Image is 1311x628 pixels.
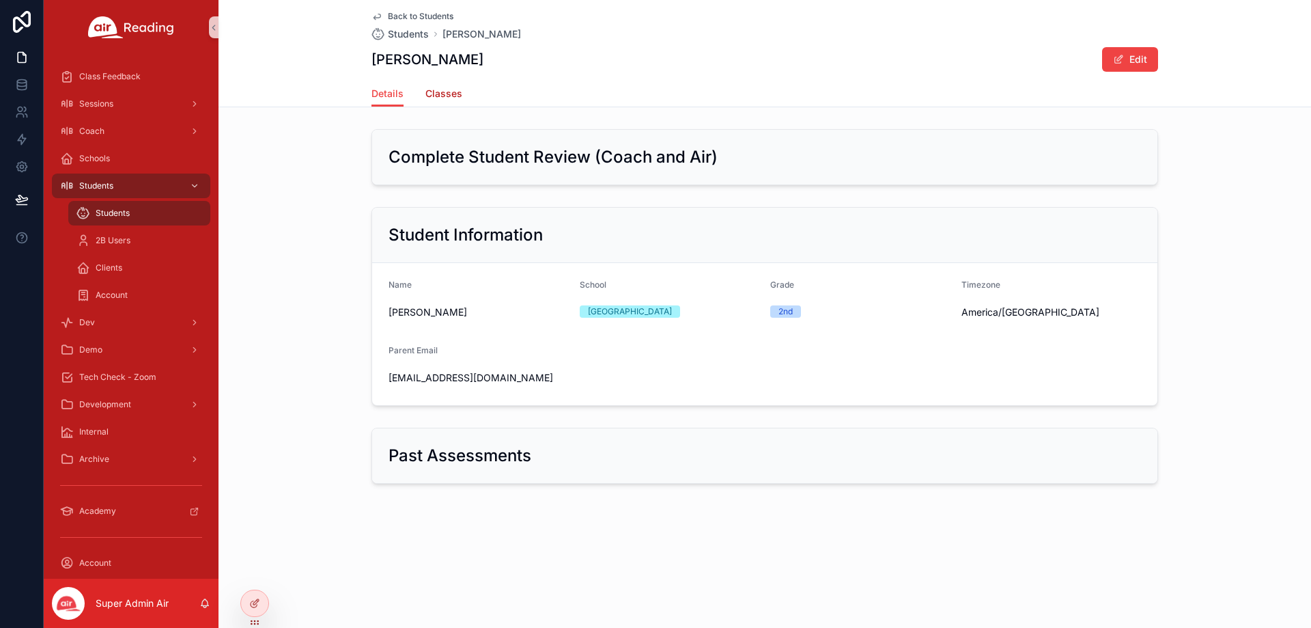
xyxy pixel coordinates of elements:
[389,146,718,168] h2: Complete Student Review (Coach and Air)
[389,224,543,246] h2: Student Information
[371,81,404,107] a: Details
[388,11,453,22] span: Back to Students
[52,338,210,362] a: Demo
[1102,47,1158,72] button: Edit
[389,279,412,290] span: Name
[389,345,438,355] span: Parent Email
[79,126,104,137] span: Coach
[961,305,1142,319] span: America/[GEOGRAPHIC_DATA]
[79,71,141,82] span: Class Feedback
[68,283,210,308] a: Account
[96,208,130,219] span: Students
[52,146,210,171] a: Schools
[52,420,210,444] a: Internal
[778,305,793,318] div: 2nd
[389,305,569,319] span: [PERSON_NAME]
[79,372,156,383] span: Tech Check - Zoom
[588,305,672,318] div: [GEOGRAPHIC_DATA]
[371,11,453,22] a: Back to Students
[96,262,122,273] span: Clients
[52,551,210,575] a: Account
[79,153,110,164] span: Schools
[79,454,109,465] span: Archive
[79,506,116,517] span: Academy
[52,365,210,390] a: Tech Check - Zoom
[88,16,174,38] img: App logo
[68,201,210,226] a: Students
[52,119,210,144] a: Coach
[770,279,794,290] span: Grade
[52,392,210,417] a: Development
[580,279,606,290] span: School
[79,558,111,569] span: Account
[68,256,210,280] a: Clients
[79,426,109,437] span: Internal
[79,399,131,410] span: Development
[961,279,1000,290] span: Timezone
[79,317,95,328] span: Dev
[96,290,128,301] span: Account
[52,92,210,116] a: Sessions
[371,50,483,69] h1: [PERSON_NAME]
[442,27,521,41] a: [PERSON_NAME]
[52,310,210,335] a: Dev
[389,445,531,467] h2: Past Assessments
[371,27,429,41] a: Students
[52,64,210,89] a: Class Feedback
[371,87,404,100] span: Details
[44,55,218,579] div: scrollable content
[52,499,210,523] a: Academy
[52,174,210,198] a: Students
[425,87,462,100] span: Classes
[425,81,462,109] a: Classes
[388,27,429,41] span: Students
[96,235,130,246] span: 2B Users
[79,180,113,191] span: Students
[79,98,113,109] span: Sessions
[79,344,102,355] span: Demo
[52,447,210,472] a: Archive
[96,597,169,610] p: Super Admin Air
[389,371,569,385] span: [EMAIL_ADDRESS][DOMAIN_NAME]
[68,228,210,253] a: 2B Users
